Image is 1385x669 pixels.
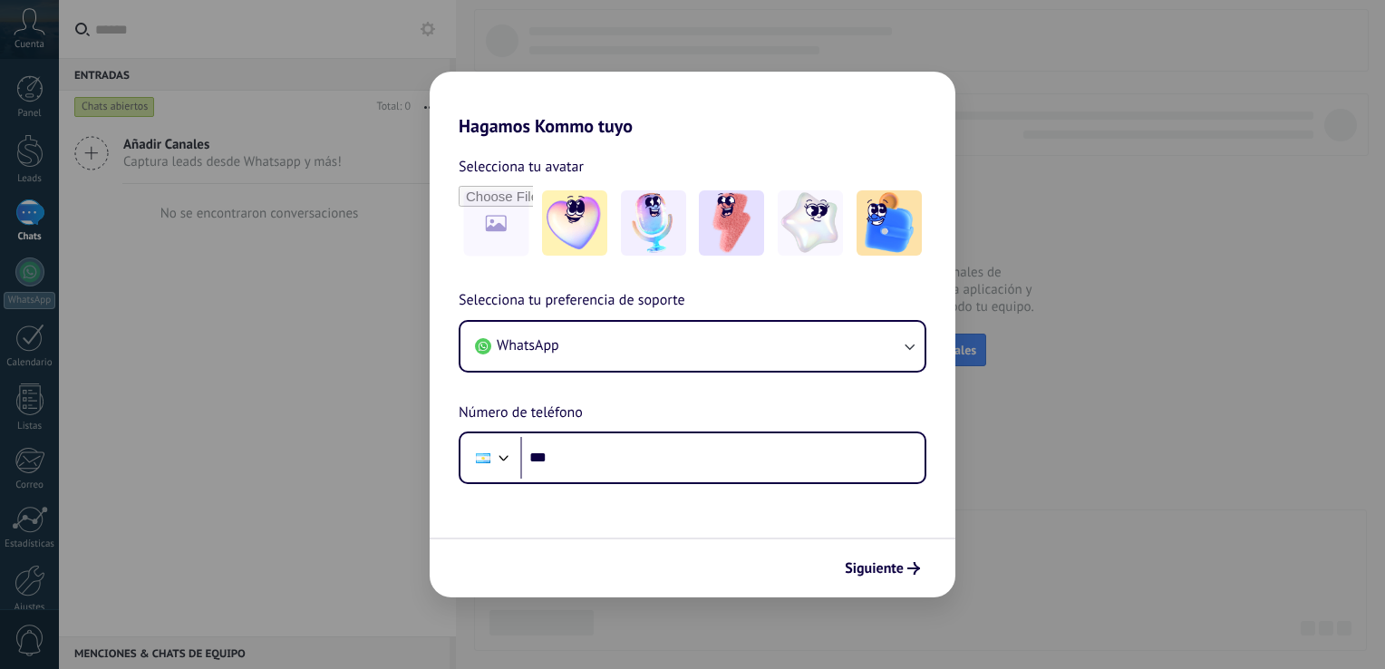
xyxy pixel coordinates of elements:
[857,190,922,256] img: -5.jpeg
[466,439,500,477] div: Argentina: + 54
[497,336,559,354] span: WhatsApp
[845,562,904,575] span: Siguiente
[542,190,607,256] img: -1.jpeg
[699,190,764,256] img: -3.jpeg
[460,322,925,371] button: WhatsApp
[778,190,843,256] img: -4.jpeg
[459,155,584,179] span: Selecciona tu avatar
[430,72,955,137] h2: Hagamos Kommo tuyo
[621,190,686,256] img: -2.jpeg
[459,402,583,425] span: Número de teléfono
[459,289,685,313] span: Selecciona tu preferencia de soporte
[837,553,928,584] button: Siguiente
